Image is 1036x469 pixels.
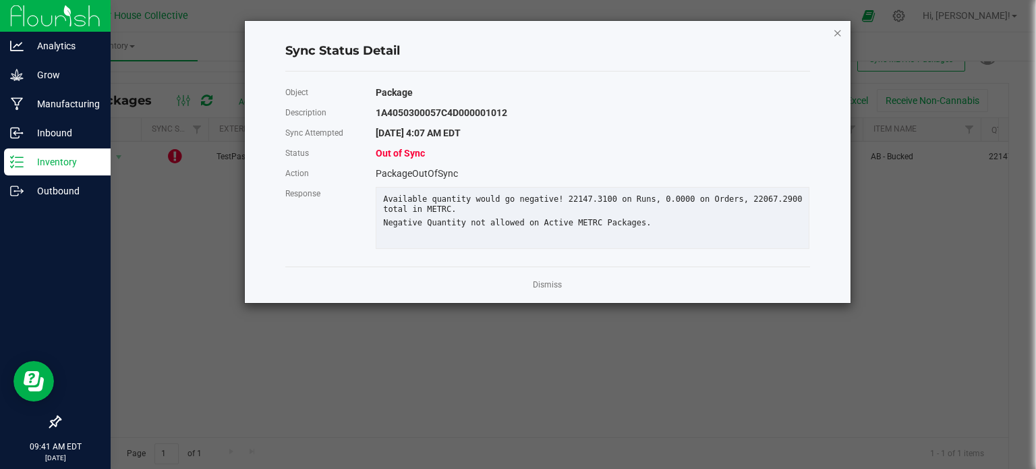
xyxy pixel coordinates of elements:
[24,183,105,199] p: Outbound
[275,123,366,143] div: Sync Attempted
[366,123,819,143] div: [DATE] 4:07 AM EDT
[275,143,366,163] div: Status
[24,67,105,83] p: Grow
[10,39,24,53] inline-svg: Analytics
[10,126,24,140] inline-svg: Inbound
[373,194,812,215] div: Available quantity would go negative! 22147.3100 on Runs, 0.0000 on Orders, 22067.2900 total in M...
[366,82,819,103] div: Package
[533,279,562,291] a: Dismiss
[373,218,812,228] div: Negative Quantity not allowed on Active METRC Packages.
[366,103,819,123] div: 1A4050300057C4D000001012
[376,148,425,159] span: Out of Sync
[366,163,819,184] div: PackageOutOfSync
[833,24,842,40] button: Close
[13,361,54,402] iframe: Resource center
[275,103,366,123] div: Description
[24,38,105,54] p: Analytics
[275,184,366,204] div: Response
[6,441,105,453] p: 09:41 AM EDT
[275,163,366,184] div: Action
[10,68,24,82] inline-svg: Grow
[275,82,366,103] div: Object
[24,154,105,170] p: Inventory
[285,43,810,60] h4: Sync Status Detail
[10,97,24,111] inline-svg: Manufacturing
[24,125,105,141] p: Inbound
[10,155,24,169] inline-svg: Inventory
[24,96,105,112] p: Manufacturing
[6,453,105,463] p: [DATE]
[10,184,24,198] inline-svg: Outbound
